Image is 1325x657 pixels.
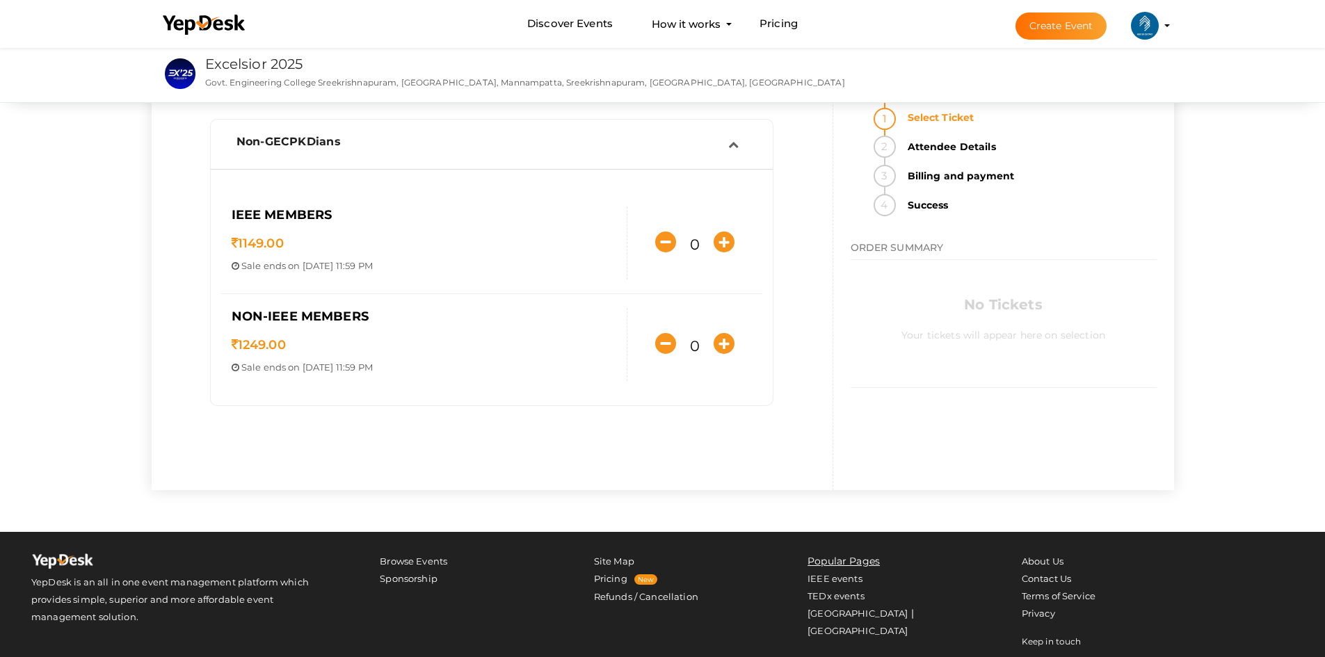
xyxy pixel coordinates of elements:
[808,553,972,570] li: Popular Pages
[594,573,627,584] a: Pricing
[899,106,1157,129] strong: Select Ticket
[232,309,369,324] span: Non-IEEE Members
[218,143,766,156] a: Non-GECPKDians
[808,590,865,601] a: TEDx events
[594,591,698,602] a: Refunds / Cancellation
[1015,13,1107,40] button: Create Event
[205,56,303,72] a: Excelsior 2025
[232,259,616,273] p: ends on [DATE] 11:59 PM
[1022,573,1071,584] a: Contact Us
[232,207,332,222] span: IEEE Members
[205,76,868,88] p: Govt. Engineering College Sreekrishnapuram, [GEOGRAPHIC_DATA], Mannampatta, Sreekrishnapuram, [GE...
[527,11,613,37] a: Discover Events
[901,318,1105,342] label: Your tickets will appear here on selection
[165,58,195,89] img: IIZWXVCU_small.png
[232,361,616,374] p: ends on [DATE] 11:59 PM
[232,236,284,251] span: 1149.00
[1131,12,1159,40] img: ACg8ocIlr20kWlusTYDilfQwsc9vjOYCKrm0LB8zShf3GP8Yo5bmpMCa=s100
[1022,608,1055,619] a: Privacy
[634,574,657,585] span: New
[1022,633,1082,650] label: Keep in touch
[808,608,908,619] a: [GEOGRAPHIC_DATA]
[31,574,331,626] p: YepDesk is an all in one event management platform which provides simple, superior and more affor...
[964,296,1042,313] b: No Tickets
[594,555,634,567] a: Site Map
[808,573,862,584] a: IEEE events
[380,573,437,584] a: Sponsorship
[648,11,725,37] button: How it works
[1022,555,1063,567] a: About Us
[236,135,341,148] span: Non-GECPKDians
[760,11,798,37] a: Pricing
[899,136,1157,158] strong: Attendee Details
[899,165,1157,187] strong: Billing and payment
[232,337,286,352] span: 1249.00
[380,555,447,567] a: Browse Events
[851,241,944,254] span: ORDER SUMMARY
[899,194,1157,216] strong: Success
[241,362,262,373] span: Sale
[1022,590,1095,601] a: Terms of Service
[911,607,914,619] span: |
[31,553,94,574] img: Yepdesk
[808,625,908,636] a: [GEOGRAPHIC_DATA]
[241,260,262,271] span: Sale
